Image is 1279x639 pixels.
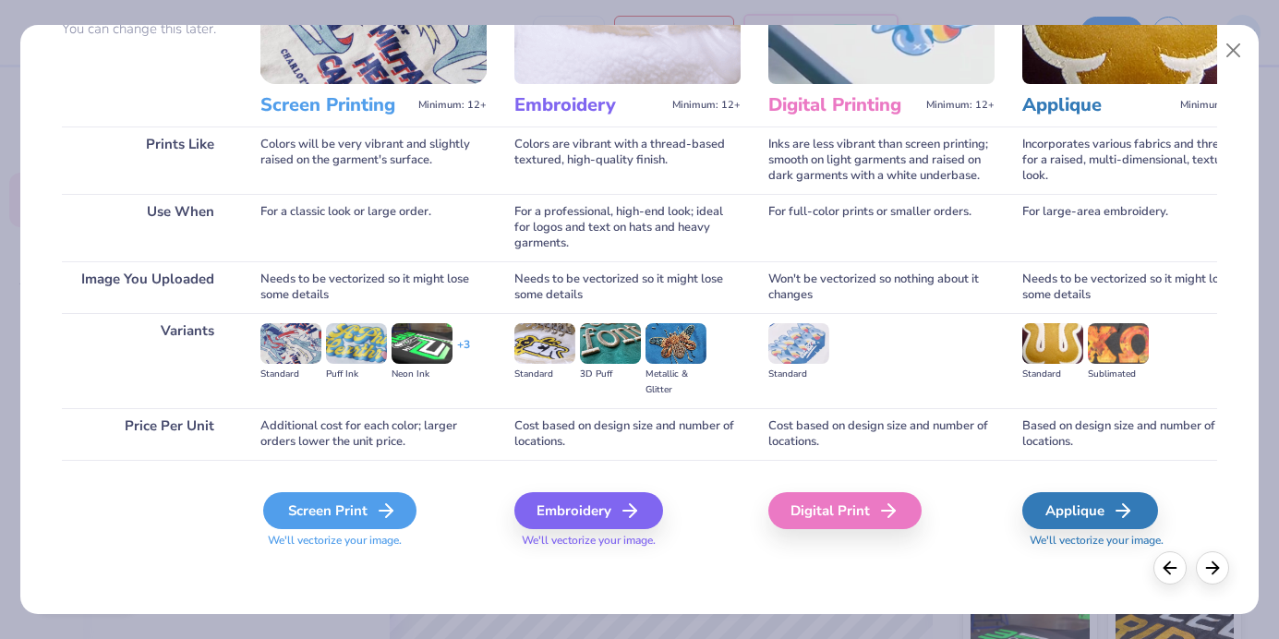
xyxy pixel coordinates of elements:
[514,533,741,549] span: We'll vectorize your image.
[1088,323,1149,364] img: Sublimated
[260,127,487,194] div: Colors will be very vibrant and slightly raised on the garment's surface.
[418,99,487,112] span: Minimum: 12+
[1022,261,1249,313] div: Needs to be vectorized so it might lose some details
[646,367,706,398] div: Metallic & Glitter
[646,323,706,364] img: Metallic & Glitter
[1022,533,1249,549] span: We'll vectorize your image.
[62,261,233,313] div: Image You Uploaded
[514,323,575,364] img: Standard
[457,337,470,368] div: + 3
[62,408,233,460] div: Price Per Unit
[768,194,995,261] div: For full-color prints or smaller orders.
[1180,99,1249,112] span: Minimum: 12+
[1022,127,1249,194] div: Incorporates various fabrics and threads for a raised, multi-dimensional, textured look.
[1022,93,1173,117] h3: Applique
[1022,323,1083,364] img: Standard
[672,99,741,112] span: Minimum: 12+
[514,127,741,194] div: Colors are vibrant with a thread-based textured, high-quality finish.
[514,93,665,117] h3: Embroidery
[260,261,487,313] div: Needs to be vectorized so it might lose some details
[768,323,829,364] img: Standard
[392,367,452,382] div: Neon Ink
[768,492,922,529] div: Digital Print
[62,194,233,261] div: Use When
[1022,367,1083,382] div: Standard
[768,93,919,117] h3: Digital Printing
[260,194,487,261] div: For a classic look or large order.
[1088,367,1149,382] div: Sublimated
[392,323,452,364] img: Neon Ink
[1022,408,1249,460] div: Based on design size and number of locations.
[926,99,995,112] span: Minimum: 12+
[62,21,233,37] p: You can change this later.
[260,93,411,117] h3: Screen Printing
[260,408,487,460] div: Additional cost for each color; larger orders lower the unit price.
[1216,33,1251,68] button: Close
[260,323,321,364] img: Standard
[62,313,233,408] div: Variants
[514,194,741,261] div: For a professional, high-end look; ideal for logos and text on hats and heavy garments.
[326,367,387,382] div: Puff Ink
[260,533,487,549] span: We'll vectorize your image.
[62,127,233,194] div: Prints Like
[260,367,321,382] div: Standard
[580,367,641,382] div: 3D Puff
[580,323,641,364] img: 3D Puff
[768,261,995,313] div: Won't be vectorized so nothing about it changes
[768,127,995,194] div: Inks are less vibrant than screen printing; smooth on light garments and raised on dark garments ...
[768,367,829,382] div: Standard
[326,323,387,364] img: Puff Ink
[1022,194,1249,261] div: For large-area embroidery.
[768,408,995,460] div: Cost based on design size and number of locations.
[514,261,741,313] div: Needs to be vectorized so it might lose some details
[514,367,575,382] div: Standard
[514,492,663,529] div: Embroidery
[1022,492,1158,529] div: Applique
[514,408,741,460] div: Cost based on design size and number of locations.
[263,492,416,529] div: Screen Print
